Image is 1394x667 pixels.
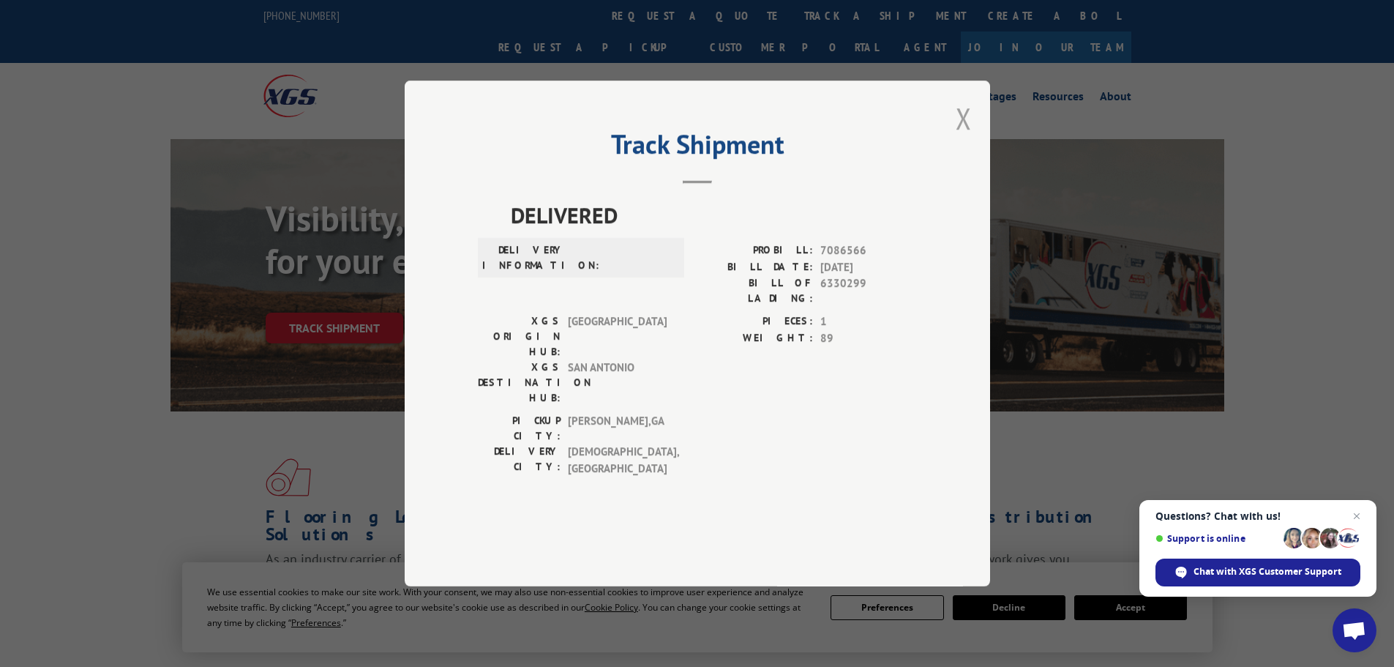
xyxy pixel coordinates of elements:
[478,444,561,477] label: DELIVERY CITY:
[1155,510,1360,522] span: Questions? Chat with us!
[697,242,813,259] label: PROBILL:
[1155,559,1360,586] div: Chat with XGS Customer Support
[1155,533,1278,544] span: Support is online
[568,413,667,444] span: [PERSON_NAME] , GA
[697,313,813,330] label: PIECES:
[820,330,917,347] span: 89
[478,313,561,359] label: XGS ORIGIN HUB:
[1348,507,1365,525] span: Close chat
[568,359,667,406] span: SAN ANTONIO
[697,259,813,276] label: BILL DATE:
[820,313,917,330] span: 1
[1193,565,1341,578] span: Chat with XGS Customer Support
[820,259,917,276] span: [DATE]
[482,242,565,273] label: DELIVERY INFORMATION:
[478,413,561,444] label: PICKUP CITY:
[478,134,917,162] h2: Track Shipment
[478,359,561,406] label: XGS DESTINATION HUB:
[568,313,667,359] span: [GEOGRAPHIC_DATA]
[697,330,813,347] label: WEIGHT:
[820,275,917,306] span: 6330299
[820,242,917,259] span: 7086566
[1333,608,1376,652] div: Open chat
[697,275,813,306] label: BILL OF LADING:
[956,99,972,138] button: Close modal
[511,198,917,231] span: DELIVERED
[568,444,667,477] span: [DEMOGRAPHIC_DATA] , [GEOGRAPHIC_DATA]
